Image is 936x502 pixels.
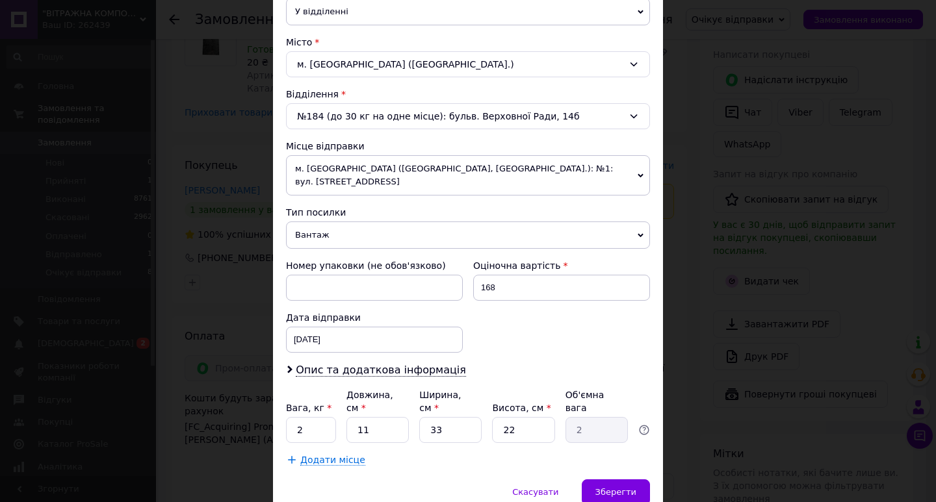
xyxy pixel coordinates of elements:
[286,207,346,218] span: Тип посилки
[473,259,650,272] div: Оціночна вартість
[286,36,650,49] div: Місто
[286,311,463,324] div: Дата відправки
[286,155,650,195] span: м. [GEOGRAPHIC_DATA] ([GEOGRAPHIC_DATA], [GEOGRAPHIC_DATA].): №1: вул. [STREET_ADDRESS]
[286,221,650,249] span: Вантаж
[286,103,650,129] div: №184 (до 30 кг на одне місце): бульв. Верховної Ради, 14б
[595,487,636,497] span: Зберегти
[512,487,558,497] span: Скасувати
[346,390,393,413] label: Довжина, см
[286,259,463,272] div: Номер упаковки (не обов'язково)
[565,388,628,414] div: Об'ємна вага
[492,403,551,413] label: Висота, см
[286,51,650,77] div: м. [GEOGRAPHIC_DATA] ([GEOGRAPHIC_DATA].)
[286,141,365,151] span: Місце відправки
[296,364,466,377] span: Опис та додаткова інформація
[286,403,331,413] label: Вага, кг
[286,88,650,101] div: Відділення
[419,390,461,413] label: Ширина, см
[300,455,365,466] span: Додати місце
